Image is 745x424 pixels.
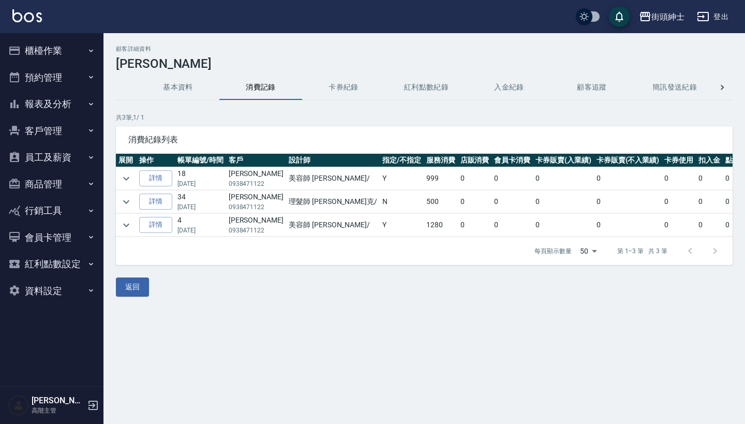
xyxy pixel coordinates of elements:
td: 0 [458,214,492,237]
button: 客戶管理 [4,118,99,144]
td: 0 [533,214,594,237]
button: 街頭紳士 [635,6,689,27]
td: 0 [594,167,662,190]
td: 0 [696,167,723,190]
td: 18 [175,167,226,190]
td: Y [380,167,424,190]
td: 0 [533,167,594,190]
td: 500 [424,191,458,213]
p: 0938471122 [229,226,284,235]
td: 0 [696,214,723,237]
img: Person [8,395,29,416]
button: expand row [118,217,134,233]
td: [PERSON_NAME] [226,167,286,190]
p: 高階主管 [32,406,84,415]
button: 預約管理 [4,64,99,91]
td: 0 [491,167,533,190]
td: 0 [696,191,723,213]
td: 0 [458,167,492,190]
p: [DATE] [177,179,224,188]
th: 展開 [116,154,137,167]
button: 商品管理 [4,171,99,198]
button: 紅利點數設定 [4,251,99,277]
td: 美容師 [PERSON_NAME] / [286,167,380,190]
button: 員工及薪資 [4,144,99,171]
p: 第 1–3 筆 共 3 筆 [617,246,667,256]
th: 店販消費 [458,154,492,167]
th: 服務消費 [424,154,458,167]
button: 顧客追蹤 [550,75,633,100]
td: 0 [662,214,696,237]
button: 消費記錄 [219,75,302,100]
td: [PERSON_NAME] [226,214,286,237]
button: expand row [118,194,134,210]
td: Y [380,214,424,237]
button: 登出 [693,7,733,26]
th: 設計師 [286,154,380,167]
td: 0 [594,214,662,237]
td: 理髮師 [PERSON_NAME]克 / [286,191,380,213]
p: [DATE] [177,226,224,235]
td: 34 [175,191,226,213]
td: 1280 [424,214,458,237]
h5: [PERSON_NAME] [32,396,84,406]
td: N [380,191,424,213]
h2: 顧客詳細資料 [116,46,733,52]
p: 共 3 筆, 1 / 1 [116,113,733,122]
td: 0 [458,191,492,213]
a: 詳情 [139,170,172,186]
td: 0 [594,191,662,213]
button: 資料設定 [4,277,99,304]
p: 每頁顯示數量 [534,246,572,256]
button: 報表及分析 [4,91,99,118]
td: 美容師 [PERSON_NAME] / [286,214,380,237]
button: 卡券紀錄 [302,75,385,100]
button: 簡訊發送紀錄 [633,75,716,100]
button: 行銷工具 [4,197,99,224]
img: Logo [12,9,42,22]
th: 卡券販賣(不入業績) [594,154,662,167]
td: 4 [175,214,226,237]
td: 0 [491,214,533,237]
th: 會員卡消費 [491,154,533,167]
span: 消費紀錄列表 [128,135,720,145]
th: 指定/不指定 [380,154,424,167]
p: [DATE] [177,202,224,212]
h3: [PERSON_NAME] [116,56,733,71]
th: 卡券使用 [662,154,696,167]
button: 返回 [116,277,149,297]
a: 詳情 [139,217,172,233]
th: 卡券販賣(入業績) [533,154,594,167]
td: 0 [533,191,594,213]
button: 入金紀錄 [468,75,550,100]
button: expand row [118,171,134,186]
td: 0 [662,167,696,190]
p: 0938471122 [229,179,284,188]
button: 櫃檯作業 [4,37,99,64]
div: 街頭紳士 [651,10,684,23]
th: 操作 [137,154,175,167]
button: save [609,6,630,27]
td: 0 [662,191,696,213]
button: 基本資料 [137,75,219,100]
th: 扣入金 [696,154,723,167]
button: 紅利點數紀錄 [385,75,468,100]
td: 0 [491,191,533,213]
p: 0938471122 [229,202,284,212]
div: 50 [576,237,601,265]
button: 會員卡管理 [4,224,99,251]
td: [PERSON_NAME] [226,191,286,213]
td: 999 [424,167,458,190]
a: 詳情 [139,194,172,210]
th: 帳單編號/時間 [175,154,226,167]
th: 客戶 [226,154,286,167]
